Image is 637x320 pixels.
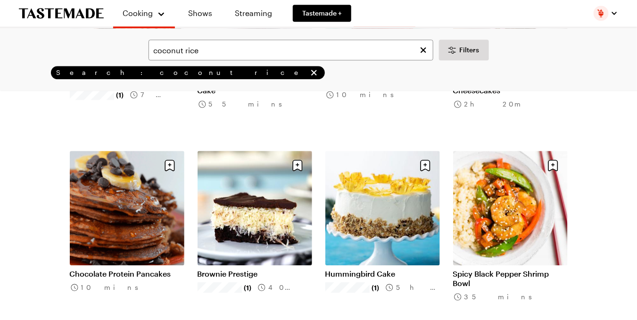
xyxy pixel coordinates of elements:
[309,67,319,78] button: remove Search: coconut rice
[453,269,568,288] a: Spicy Black Pepper Shrimp Bowl
[594,6,618,21] button: Profile picture
[57,68,307,77] span: Search: coconut rice
[594,6,609,21] img: Profile picture
[439,40,489,60] button: Desktop filters
[416,156,434,174] button: Save recipe
[149,40,433,60] input: Search for a Recipe
[123,8,153,17] span: Cooking
[19,8,104,19] a: To Tastemade Home Page
[325,269,440,279] a: Hummingbird Cake
[293,5,351,22] a: Tastemade +
[198,76,312,95] a: Decadent Flourless Chocolate Cake
[544,156,562,174] button: Save recipe
[161,156,179,174] button: Save recipe
[460,45,480,55] span: Filters
[302,8,342,18] span: Tastemade +
[289,156,306,174] button: Save recipe
[198,269,312,279] a: Brownie Prestige
[453,76,568,95] a: Mini Vegan Blackberry Cheesecakes
[70,269,184,279] a: Chocolate Protein Pancakes
[123,4,165,23] button: Cooking
[418,45,429,55] button: Clear search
